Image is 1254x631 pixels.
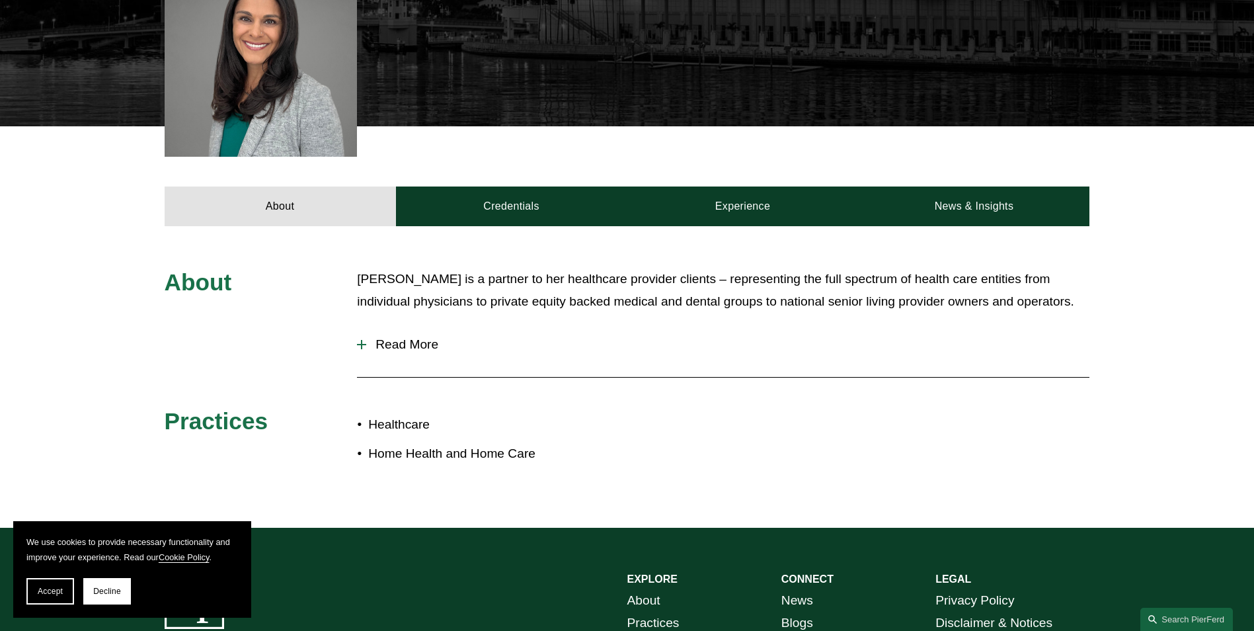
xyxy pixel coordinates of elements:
[26,534,238,565] p: We use cookies to provide necessary functionality and improve your experience. Read our .
[165,269,232,295] span: About
[935,573,971,585] strong: LEGAL
[159,552,210,562] a: Cookie Policy
[781,573,834,585] strong: CONNECT
[1140,608,1233,631] a: Search this site
[13,521,251,618] section: Cookie banner
[366,337,1089,352] span: Read More
[93,587,121,596] span: Decline
[627,187,859,226] a: Experience
[38,587,63,596] span: Accept
[357,327,1089,362] button: Read More
[165,408,268,434] span: Practices
[26,578,74,605] button: Accept
[368,442,627,466] p: Home Health and Home Care
[935,589,1014,612] a: Privacy Policy
[627,589,660,612] a: About
[396,187,627,226] a: Credentials
[858,187,1089,226] a: News & Insights
[83,578,131,605] button: Decline
[781,589,813,612] a: News
[357,268,1089,314] p: [PERSON_NAME] is a partner to her healthcare provider clients – representing the full spectrum of...
[368,413,627,437] p: Healthcare
[627,573,678,585] strong: EXPLORE
[165,187,396,226] a: About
